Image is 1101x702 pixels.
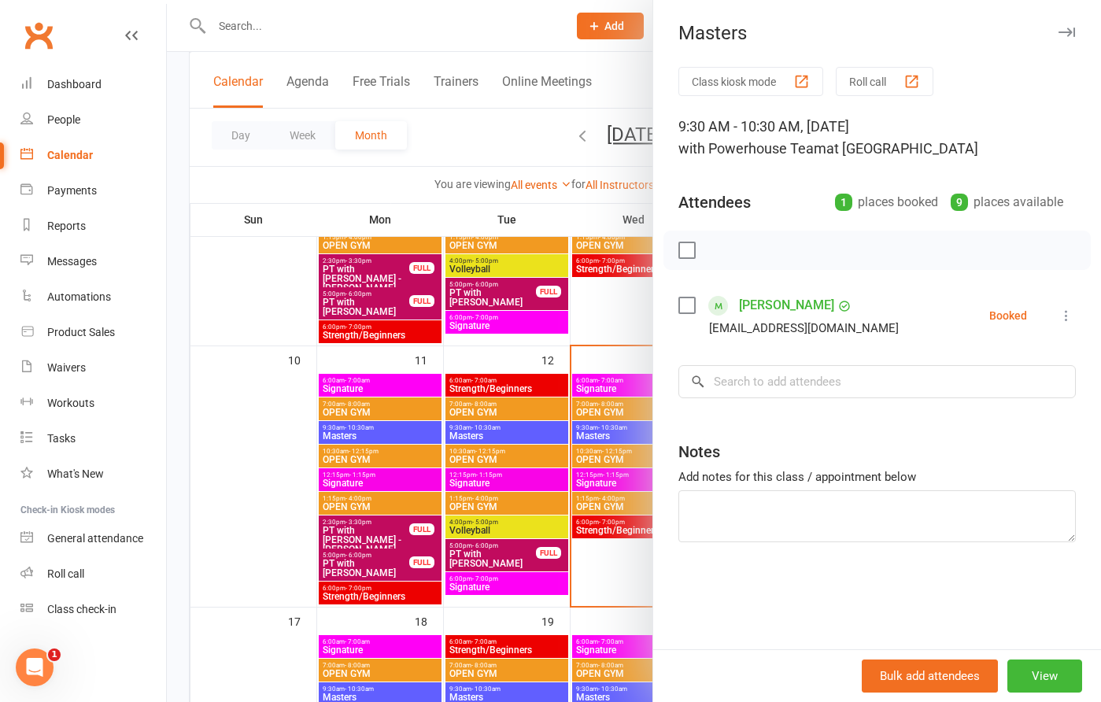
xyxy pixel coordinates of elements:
a: [PERSON_NAME] [739,293,834,318]
div: Waivers [47,361,86,374]
div: General attendance [47,532,143,545]
a: Tasks [20,421,166,456]
div: 9 [951,194,968,211]
a: Automations [20,279,166,315]
div: Add notes for this class / appointment below [678,467,1076,486]
div: Messages [47,255,97,268]
div: 1 [835,194,852,211]
a: What's New [20,456,166,492]
div: What's New [47,467,104,480]
span: 1 [48,648,61,661]
div: Payments [47,184,97,197]
div: Reports [47,220,86,232]
input: Search to add attendees [678,365,1076,398]
div: Automations [47,290,111,303]
div: 9:30 AM - 10:30 AM, [DATE] [678,116,1076,160]
a: Dashboard [20,67,166,102]
div: Masters [653,22,1101,44]
div: People [47,113,80,126]
button: Roll call [836,67,933,96]
a: Messages [20,244,166,279]
div: Booked [989,310,1027,321]
div: Class check-in [47,603,116,615]
div: Attendees [678,191,751,213]
div: Dashboard [47,78,102,91]
div: Notes [678,441,720,463]
a: Waivers [20,350,166,386]
a: Reports [20,209,166,244]
a: Roll call [20,556,166,592]
a: Payments [20,173,166,209]
div: places booked [835,191,938,213]
a: Calendar [20,138,166,173]
a: People [20,102,166,138]
div: Calendar [47,149,93,161]
span: with Powerhouse Team [678,140,826,157]
div: Tasks [47,432,76,445]
a: Clubworx [19,16,58,55]
div: [EMAIL_ADDRESS][DOMAIN_NAME] [709,318,899,338]
a: Workouts [20,386,166,421]
iframe: Intercom live chat [16,648,54,686]
button: Class kiosk mode [678,67,823,96]
a: Product Sales [20,315,166,350]
div: Product Sales [47,326,115,338]
div: places available [951,191,1063,213]
button: Bulk add attendees [862,660,998,693]
div: Workouts [47,397,94,409]
a: General attendance kiosk mode [20,521,166,556]
a: Class kiosk mode [20,592,166,627]
div: Roll call [47,567,84,580]
button: View [1007,660,1082,693]
span: at [GEOGRAPHIC_DATA] [826,140,978,157]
